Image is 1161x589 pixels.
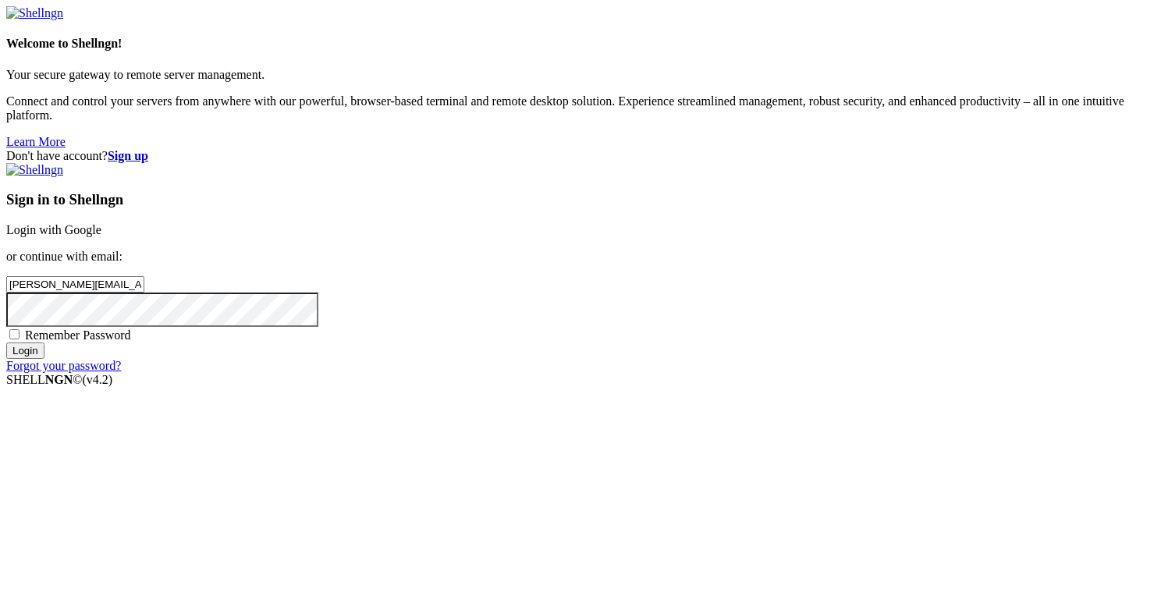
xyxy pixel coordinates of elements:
[6,94,1155,122] p: Connect and control your servers from anywhere with our powerful, browser-based terminal and remo...
[6,191,1155,208] h3: Sign in to Shellngn
[6,250,1155,264] p: or continue with email:
[6,163,63,177] img: Shellngn
[25,328,131,342] span: Remember Password
[6,68,1155,82] p: Your secure gateway to remote server management.
[45,373,73,386] b: NGN
[6,6,63,20] img: Shellngn
[6,359,121,372] a: Forgot your password?
[6,149,1155,163] div: Don't have account?
[9,329,20,339] input: Remember Password
[6,37,1155,51] h4: Welcome to Shellngn!
[6,276,144,293] input: Email address
[6,373,112,386] span: SHELL ©
[83,373,113,386] span: 4.2.0
[6,342,44,359] input: Login
[108,149,148,162] a: Sign up
[6,223,101,236] a: Login with Google
[6,135,66,148] a: Learn More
